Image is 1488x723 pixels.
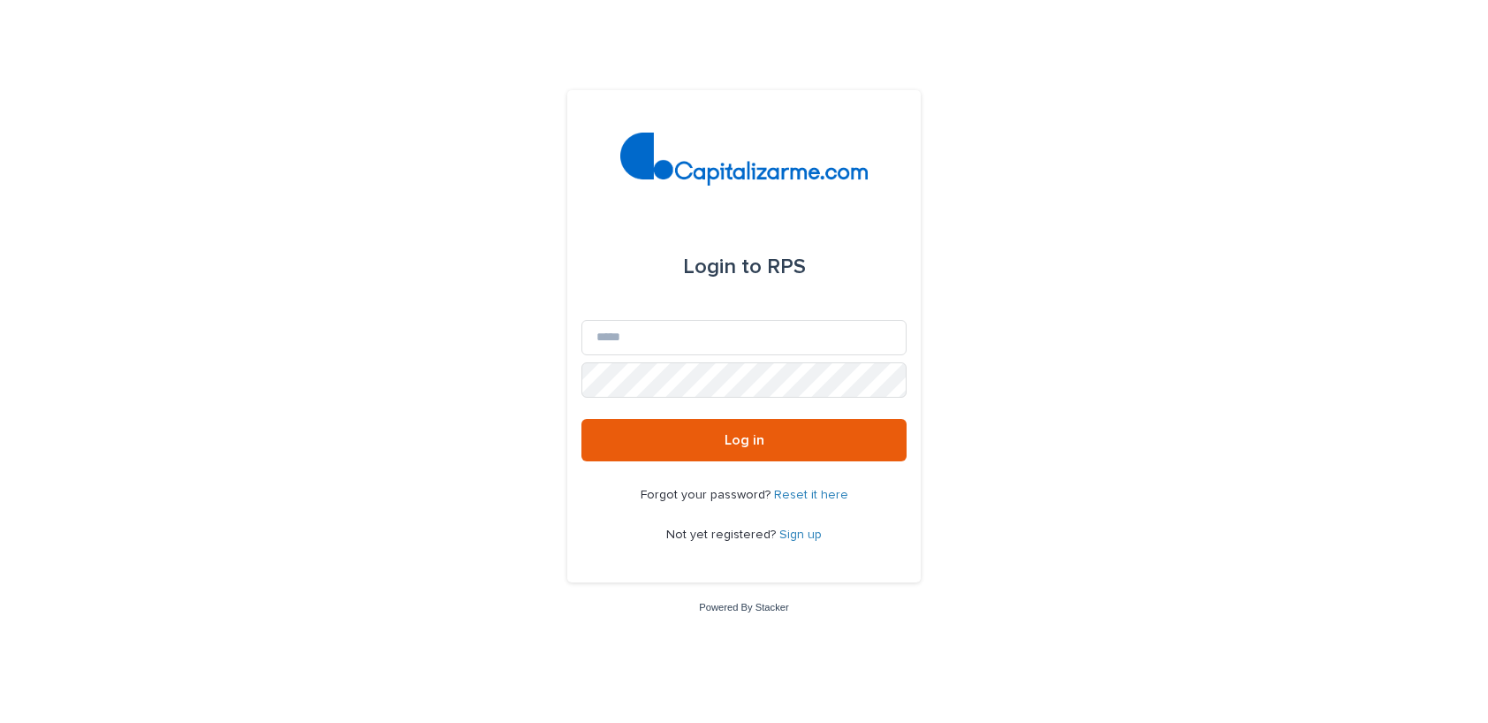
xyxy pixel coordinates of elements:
a: Reset it here [774,489,848,501]
a: Sign up [779,529,822,541]
div: RPS [683,242,806,292]
a: Powered By Stacker [699,602,788,613]
button: Log in [581,419,907,461]
span: Login to [683,256,762,278]
span: Log in [725,433,764,447]
span: Not yet registered? [666,529,779,541]
img: TjQlHxlQVOtaKxwbrr5R [620,133,869,186]
span: Forgot your password? [641,489,774,501]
